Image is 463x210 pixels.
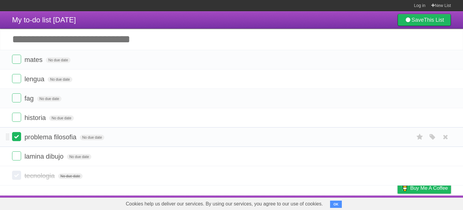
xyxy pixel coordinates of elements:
[424,17,444,23] b: This List
[12,55,21,64] label: Done
[24,114,47,121] span: historia
[120,198,329,210] span: Cookies help us deliver our services. By using our services, you agree to our use of cookies.
[46,57,70,63] span: No due date
[12,113,21,122] label: Done
[413,197,451,208] a: Suggest a feature
[49,115,74,121] span: No due date
[12,171,21,180] label: Done
[48,77,72,82] span: No due date
[337,197,362,208] a: Developers
[58,173,83,179] span: No due date
[67,154,91,160] span: No due date
[414,132,426,142] label: Star task
[369,197,383,208] a: Terms
[12,74,21,83] label: Done
[24,95,35,102] span: fag
[390,197,405,208] a: Privacy
[401,183,409,193] img: Buy me a coffee
[330,201,342,208] button: OK
[24,56,44,63] span: mates
[24,133,78,141] span: problema filosofia
[24,172,56,179] span: tecnologia
[80,135,104,140] span: No due date
[24,75,46,83] span: lengua
[12,132,21,141] label: Done
[12,93,21,102] label: Done
[317,197,330,208] a: About
[12,151,21,160] label: Done
[410,183,448,193] span: Buy me a coffee
[12,16,76,24] span: My to-do list [DATE]
[398,14,451,26] a: SaveThis List
[398,183,451,194] a: Buy me a coffee
[37,96,61,102] span: No due date
[24,153,65,160] span: lamina dibujo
